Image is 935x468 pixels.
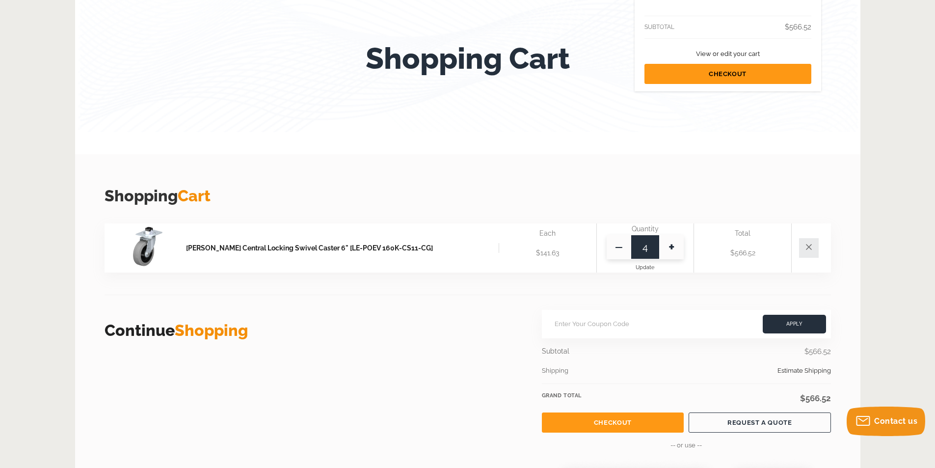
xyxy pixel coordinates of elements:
div: Shipping [542,365,831,376]
span: $566.52 [800,393,831,403]
span: $566.52 [804,347,831,356]
a: REQUEST A QUOTE [689,413,830,433]
span: + [659,235,684,259]
span: $566.52 [730,249,755,257]
span: $141.63 [536,249,559,257]
img: Blickle Central Locking Swivel Caster 6" [LE-POEV 160K-CS11-CG] [133,227,162,266]
a: ContinueShopping [105,321,248,339]
div: Grand Total [542,391,731,400]
a: Checkout [542,413,684,433]
div: Total [704,223,781,243]
span: Update [636,264,654,271]
button: Contact us [847,407,925,436]
h1: Shopping Cart [366,41,570,76]
span: Shopping [175,321,248,339]
span: — [607,235,631,259]
div: Quantity [607,223,684,235]
div: Subtotal [644,16,674,38]
a: Checkout [644,64,811,84]
h3: Shopping [105,185,831,207]
span: Cart [178,187,211,205]
span: View or edit your cart [696,50,760,57]
div: $566.52 [785,16,811,38]
div: Subtotal [542,346,731,357]
div: Each [509,223,587,243]
a: View or edit your cart [644,44,811,64]
span: Contact us [874,416,917,426]
span: Estimate Shipping [777,365,831,376]
p: -- or use -- [542,440,831,451]
a: [PERSON_NAME] Central Locking Swivel Caster 6" [LE-POEV 160K-CS11-CG] [186,243,499,253]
